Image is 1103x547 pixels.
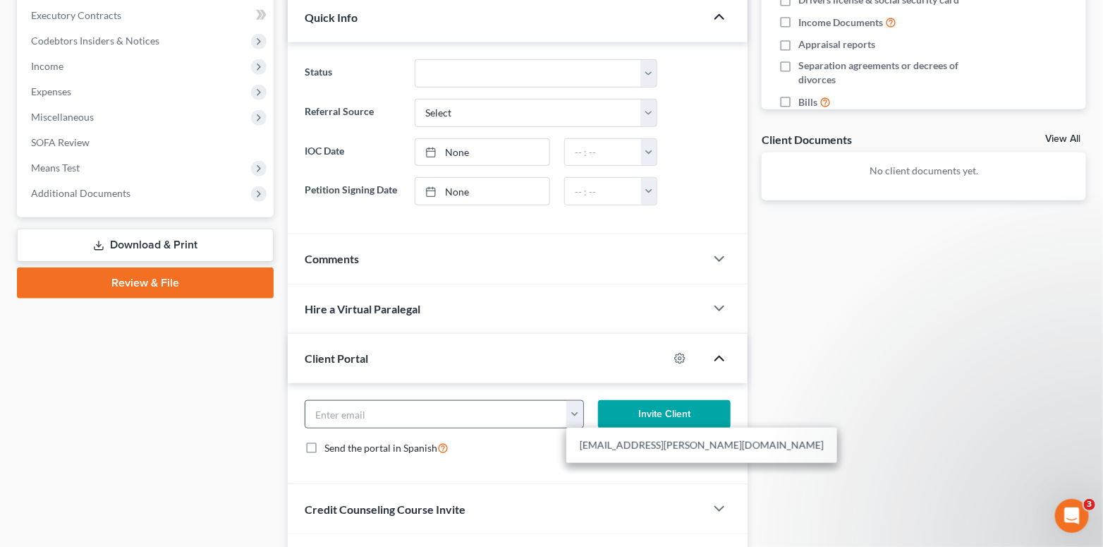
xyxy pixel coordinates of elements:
[31,111,94,123] span: Miscellaneous
[305,503,465,516] span: Credit Counseling Course Invite
[20,3,274,28] a: Executory Contracts
[17,229,274,262] a: Download & Print
[298,99,408,127] label: Referral Source
[305,401,567,428] input: Enter email
[305,252,359,265] span: Comments
[31,162,80,174] span: Means Test
[17,268,274,299] a: Review & File
[31,85,71,97] span: Expenses
[773,164,1075,178] p: No client documents yet.
[598,400,731,428] button: Invite Client
[798,95,817,109] span: Bills
[324,442,437,454] span: Send the portal in Spanish
[798,59,993,87] span: Separation agreements or decrees of divorces
[1055,499,1089,533] iframe: Intercom live chat
[31,60,63,72] span: Income
[298,177,408,205] label: Petition Signing Date
[305,11,358,24] span: Quick Info
[31,35,159,47] span: Codebtors Insiders & Notices
[298,138,408,167] label: IOC Date
[566,433,837,457] a: [EMAIL_ADDRESS][PERSON_NAME][DOMAIN_NAME]
[298,59,408,88] label: Status
[31,187,130,199] span: Additional Documents
[1045,134,1080,144] a: View All
[1084,499,1095,510] span: 3
[305,302,420,315] span: Hire a Virtual Paralegal
[31,136,90,148] span: SOFA Review
[20,130,274,155] a: SOFA Review
[762,132,852,147] div: Client Documents
[565,178,641,205] input: -- : --
[305,351,368,365] span: Client Portal
[565,139,641,166] input: -- : --
[798,16,883,30] span: Income Documents
[798,37,875,52] span: Appraisal reports
[31,9,121,21] span: Executory Contracts
[415,178,549,205] a: None
[415,139,549,166] a: None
